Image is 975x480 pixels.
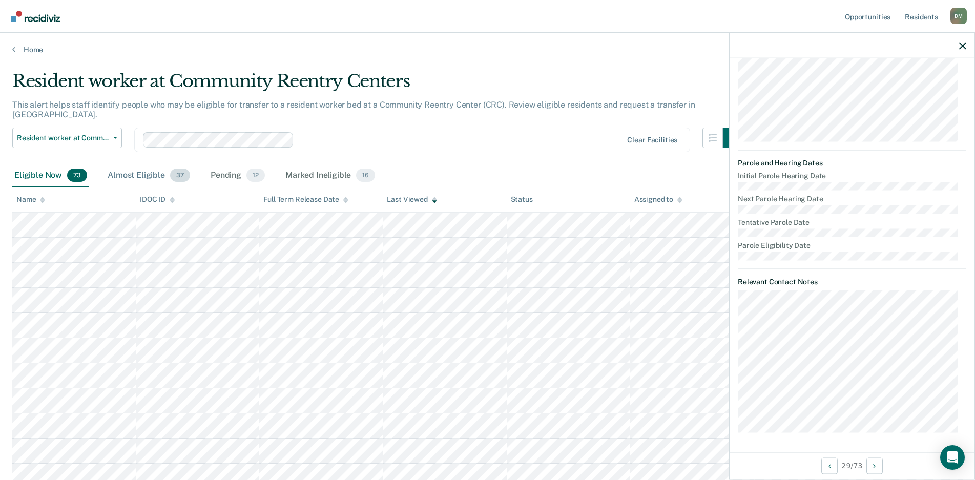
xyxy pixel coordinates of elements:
button: Previous Opportunity [821,457,838,474]
div: Pending [209,164,267,187]
span: 73 [67,169,87,182]
div: Resident worker at Community Reentry Centers [12,71,743,100]
div: 29 / 73 [730,452,974,479]
span: 12 [246,169,265,182]
dt: Parole and Hearing Dates [738,159,966,168]
div: Almost Eligible [106,164,192,187]
div: Last Viewed [387,195,437,204]
div: Eligible Now [12,164,89,187]
div: Marked Ineligible [283,164,377,187]
div: Status [511,195,533,204]
span: 16 [356,169,375,182]
div: Open Intercom Messenger [940,445,965,470]
button: Profile dropdown button [950,8,967,24]
div: Full Term Release Date [263,195,348,204]
dt: Next Parole Hearing Date [738,195,966,203]
div: Clear facilities [627,136,677,144]
p: This alert helps staff identify people who may be eligible for transfer to a resident worker bed ... [12,100,695,119]
div: Assigned to [634,195,682,204]
button: Next Opportunity [866,457,883,474]
div: D M [950,8,967,24]
dt: Parole Eligibility Date [738,241,966,250]
div: Name [16,195,45,204]
span: Resident worker at Community Reentry Centers [17,134,109,142]
span: 37 [170,169,190,182]
dt: Relevant Contact Notes [738,277,966,286]
a: Home [12,45,963,54]
img: Recidiviz [11,11,60,22]
dt: Initial Parole Hearing Date [738,171,966,180]
div: IDOC ID [140,195,175,204]
dt: Tentative Parole Date [738,218,966,226]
